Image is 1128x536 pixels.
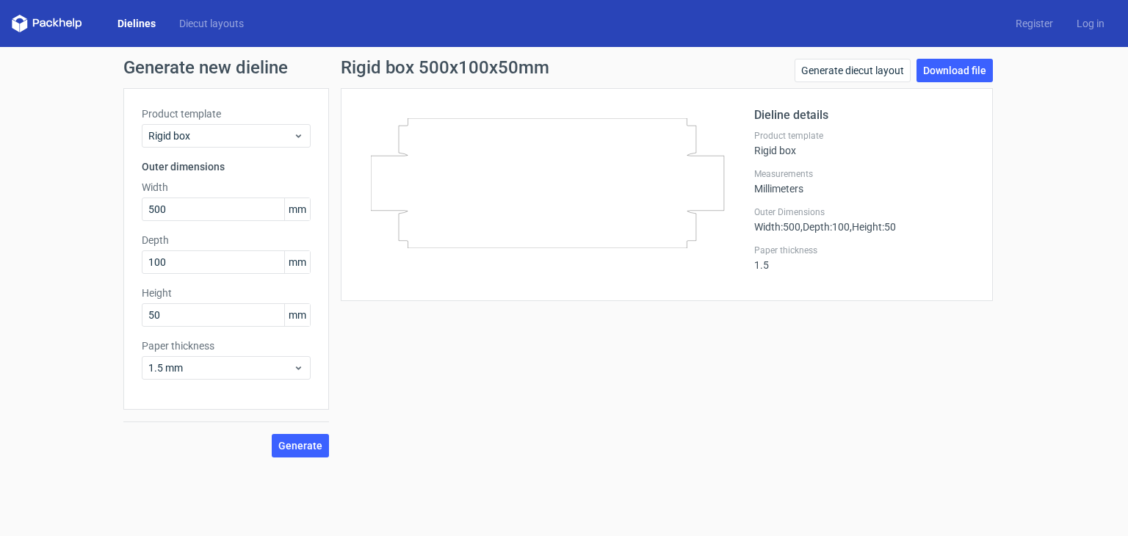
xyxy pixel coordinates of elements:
[284,198,310,220] span: mm
[142,180,311,195] label: Width
[1004,16,1065,31] a: Register
[916,59,993,82] a: Download file
[142,159,311,174] h3: Outer dimensions
[754,106,975,124] h2: Dieline details
[754,206,975,218] label: Outer Dimensions
[754,168,975,195] div: Millimeters
[148,128,293,143] span: Rigid box
[106,16,167,31] a: Dielines
[142,106,311,121] label: Product template
[800,221,850,233] span: , Depth : 100
[278,441,322,451] span: Generate
[123,59,1005,76] h1: Generate new dieline
[754,221,800,233] span: Width : 500
[795,59,911,82] a: Generate diecut layout
[148,361,293,375] span: 1.5 mm
[142,233,311,247] label: Depth
[272,434,329,457] button: Generate
[1065,16,1116,31] a: Log in
[754,168,975,180] label: Measurements
[754,245,975,271] div: 1.5
[142,338,311,353] label: Paper thickness
[341,59,549,76] h1: Rigid box 500x100x50mm
[284,304,310,326] span: mm
[754,130,975,156] div: Rigid box
[284,251,310,273] span: mm
[142,286,311,300] label: Height
[167,16,256,31] a: Diecut layouts
[754,245,975,256] label: Paper thickness
[850,221,896,233] span: , Height : 50
[754,130,975,142] label: Product template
